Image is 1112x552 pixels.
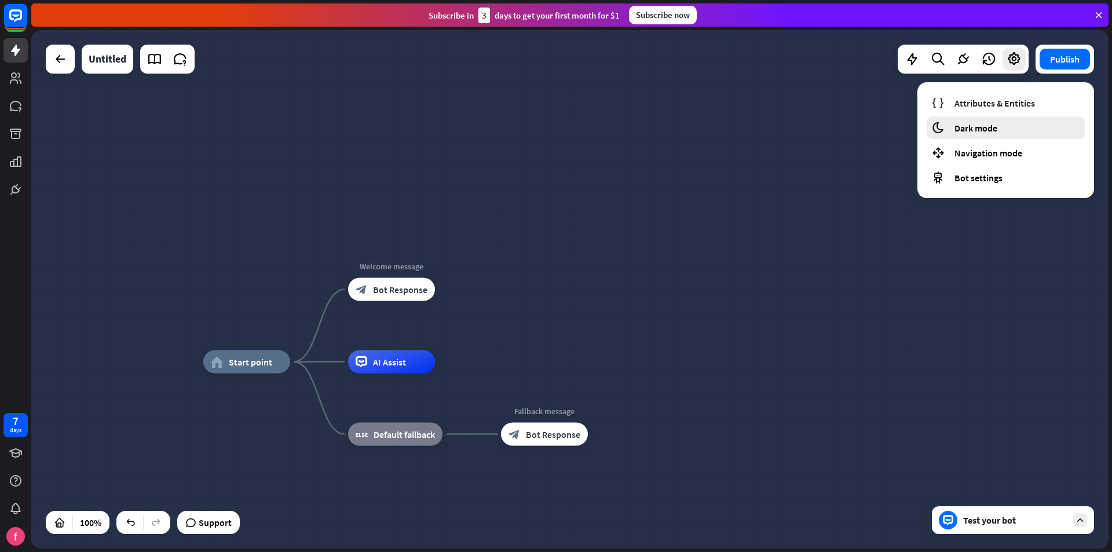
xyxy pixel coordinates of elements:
[211,356,223,368] i: home_2
[374,429,435,440] span: Default fallback
[526,429,580,440] span: Bot Response
[356,284,367,295] i: block_bot_response
[954,122,997,134] span: Dark mode
[629,6,697,24] div: Subscribe now
[339,261,444,272] div: Welcome message
[954,147,1022,159] span: Navigation mode
[3,413,28,437] a: 7 days
[76,513,105,532] div: 100%
[9,5,44,39] button: Open LiveChat chat widget
[373,284,427,295] span: Bot Response
[954,172,1003,184] span: Bot settings
[478,8,490,23] div: 3
[199,513,232,532] span: Support
[927,92,1085,114] a: Attributes & Entities
[963,514,1067,526] div: Test your bot
[429,8,620,23] div: Subscribe in days to get your first month for $1
[356,429,368,440] i: block_fallback
[509,429,520,440] i: block_bot_response
[89,45,126,74] div: Untitled
[954,97,1035,109] span: Attributes & Entities
[931,121,945,134] i: moon
[1040,49,1090,70] button: Publish
[10,426,21,434] div: days
[373,356,406,368] span: AI Assist
[13,416,19,426] div: 7
[492,405,597,417] div: Fallback message
[229,356,272,368] span: Start point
